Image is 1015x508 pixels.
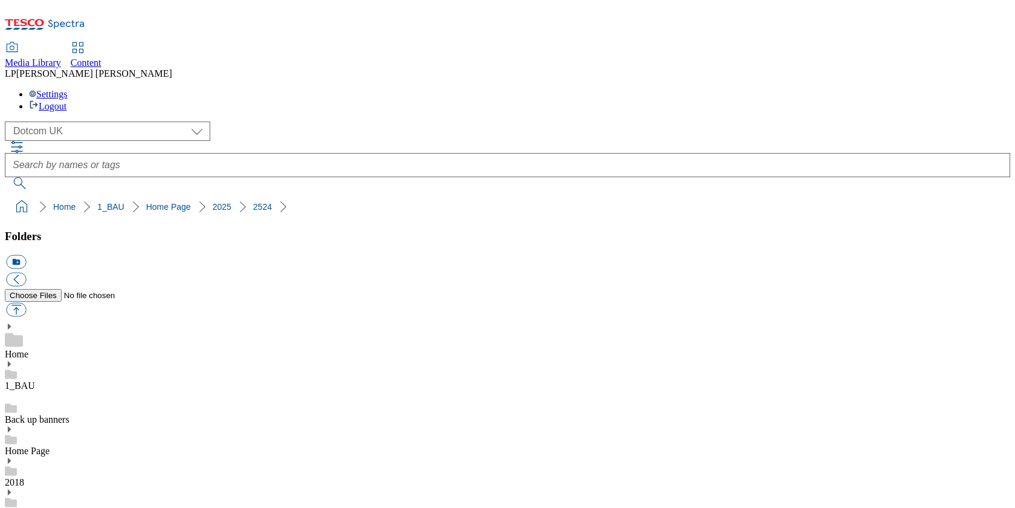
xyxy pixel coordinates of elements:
a: Home Page [5,446,50,456]
a: Home [5,349,28,359]
a: home [12,197,31,217]
span: Media Library [5,57,61,68]
a: Home [53,202,76,212]
h3: Folders [5,230,1010,243]
a: 2025 [213,202,231,212]
span: Content [71,57,101,68]
span: LP [5,68,16,79]
a: Logout [29,101,66,111]
a: 1_BAU [5,380,35,391]
a: Home Page [146,202,191,212]
a: 1_BAU [97,202,124,212]
a: 2018 [5,477,24,487]
span: [PERSON_NAME] [PERSON_NAME] [16,68,172,79]
a: 2524 [253,202,272,212]
a: Content [71,43,101,68]
nav: breadcrumb [5,195,1010,218]
a: Back up banners [5,414,69,425]
a: Media Library [5,43,61,68]
input: Search by names or tags [5,153,1010,177]
a: Settings [29,89,68,99]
